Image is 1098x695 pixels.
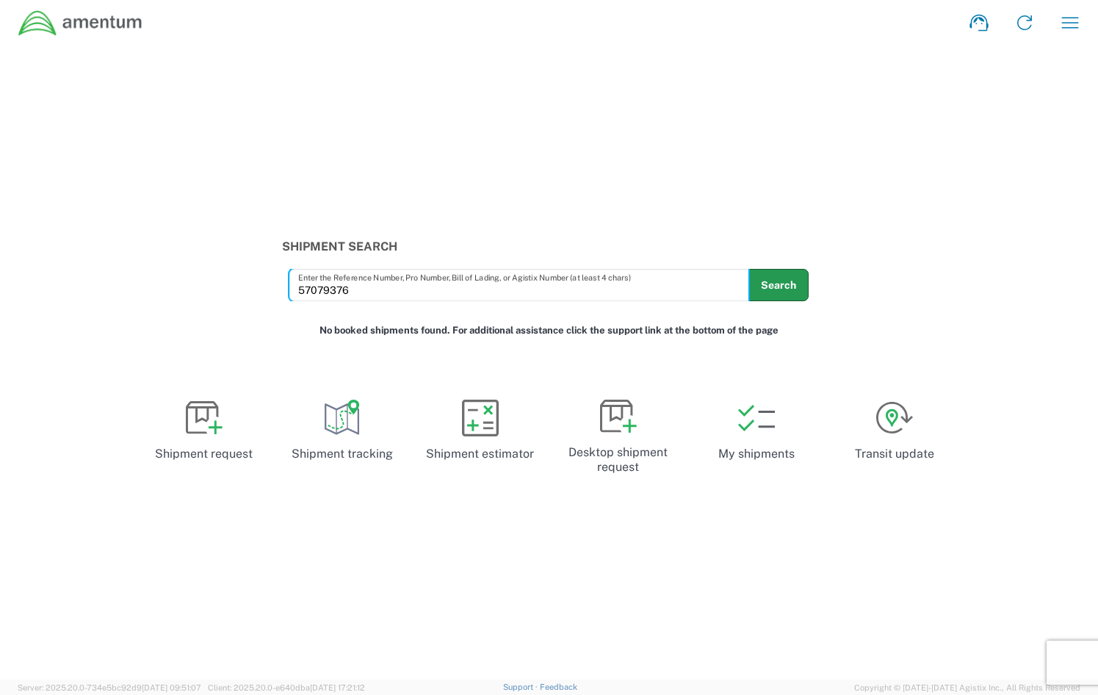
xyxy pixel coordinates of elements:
[417,386,543,475] a: Shipment estimator
[18,683,201,692] span: Server: 2025.20.0-734e5bc92d9
[208,683,365,692] span: Client: 2025.20.0-e640dba
[142,683,201,692] span: [DATE] 09:51:07
[279,386,405,475] a: Shipment tracking
[503,683,540,691] a: Support
[18,10,143,37] img: dyncorp
[693,386,820,475] a: My shipments
[854,681,1080,694] span: Copyright © [DATE]-[DATE] Agistix Inc., All Rights Reserved
[310,683,365,692] span: [DATE] 17:21:12
[275,317,824,345] div: No booked shipments found. For additional assistance click the support link at the bottom of the ...
[831,386,958,475] a: Transit update
[748,269,809,301] button: Search
[555,386,682,486] a: Desktop shipment request
[540,683,577,691] a: Feedback
[282,240,816,253] h3: Shipment Search
[141,386,267,475] a: Shipment request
